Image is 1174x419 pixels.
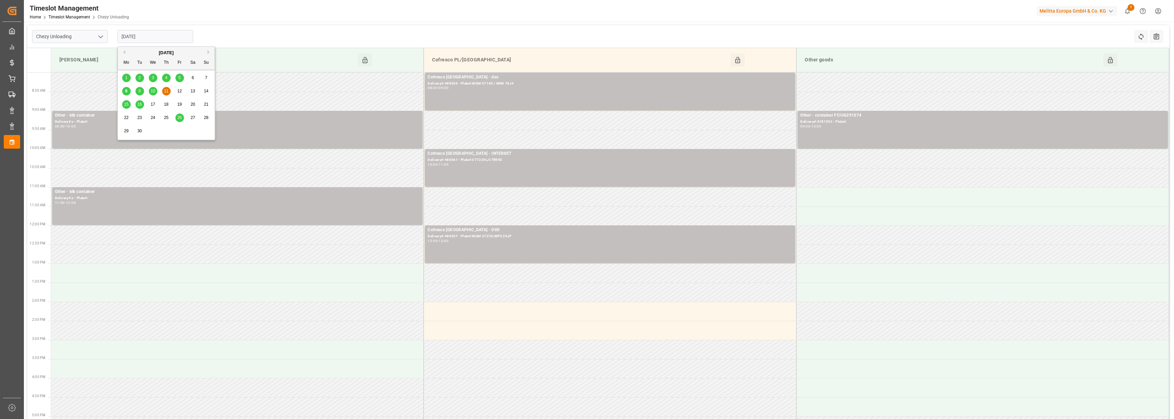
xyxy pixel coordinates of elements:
[438,163,439,166] div: -
[137,129,142,133] span: 30
[151,89,155,93] span: 10
[124,115,128,120] span: 22
[135,74,144,82] div: Choose Tuesday, September 2nd, 2025
[428,163,438,166] div: 10:00
[810,125,811,128] div: -
[32,318,45,321] span: 2:30 PM
[125,75,128,80] span: 1
[139,75,141,80] span: 2
[137,102,142,107] span: 16
[30,146,45,150] span: 10:00 AM
[429,54,730,66] div: Cofresco PL/[GEOGRAPHIC_DATA]
[204,102,208,107] span: 21
[1135,3,1150,19] button: Help Center
[55,189,420,195] div: Other - blk container
[439,86,448,89] div: 09:00
[428,239,438,242] div: 12:00
[122,114,131,122] div: Choose Monday, September 22nd, 2025
[189,59,197,67] div: Sa
[32,356,45,360] span: 3:30 PM
[55,125,65,128] div: 09:00
[135,100,144,109] div: Choose Tuesday, September 16th, 2025
[66,125,76,128] div: 10:00
[65,201,66,204] div: -
[162,100,171,109] div: Choose Thursday, September 18th, 2025
[207,50,212,54] button: Next Month
[164,89,168,93] span: 11
[178,75,181,80] span: 5
[428,86,438,89] div: 08:00
[122,127,131,135] div: Choose Monday, September 29th, 2025
[32,280,45,283] span: 1:30 PM
[55,195,420,201] div: Delivery#:x - Plate#:
[190,89,195,93] span: 13
[204,89,208,93] span: 14
[32,394,45,398] span: 4:30 PM
[1037,6,1117,16] div: Melitta Europa GmbH & Co. KG
[152,75,154,80] span: 3
[149,74,157,82] div: Choose Wednesday, September 3rd, 2025
[149,114,157,122] div: Choose Wednesday, September 24th, 2025
[1037,4,1120,17] button: Melitta Europa GmbH & Co. KG
[164,115,168,120] span: 25
[135,87,144,95] div: Choose Tuesday, September 9th, 2025
[428,74,792,81] div: Cofresco [GEOGRAPHIC_DATA] - dss
[189,74,197,82] div: Choose Saturday, September 6th, 2025
[30,184,45,188] span: 11:00 AM
[800,125,810,128] div: 09:00
[149,87,157,95] div: Choose Wednesday, September 10th, 2025
[32,30,108,43] input: Type to search/select
[202,114,211,122] div: Choose Sunday, September 28th, 2025
[151,115,155,120] span: 24
[438,86,439,89] div: -
[32,89,45,92] span: 8:30 AM
[428,227,792,234] div: Cofresco [GEOGRAPHIC_DATA] - DSS
[189,114,197,122] div: Choose Saturday, September 27th, 2025
[32,260,45,264] span: 1:00 PM
[122,74,131,82] div: Choose Monday, September 1st, 2025
[48,15,90,19] a: Timeslot Management
[428,234,792,239] div: Delivery#:489357 - Plate#:WGM 3737G/WPZ 35JP
[162,74,171,82] div: Choose Thursday, September 4th, 2025
[204,115,208,120] span: 28
[95,31,105,42] button: open menu
[120,71,213,138] div: month 2025-09
[202,74,211,82] div: Choose Sunday, September 7th, 2025
[122,87,131,95] div: Choose Monday, September 8th, 2025
[190,115,195,120] span: 27
[32,375,45,379] span: 4:00 PM
[32,299,45,302] span: 2:00 PM
[55,201,65,204] div: 11:00
[175,114,184,122] div: Choose Friday, September 26th, 2025
[202,100,211,109] div: Choose Sunday, September 21st, 2025
[189,87,197,95] div: Choose Saturday, September 13th, 2025
[802,54,1103,66] div: Other goods
[55,119,420,125] div: Delivery#:x - Plate#:
[190,102,195,107] span: 20
[149,59,157,67] div: We
[55,112,420,119] div: Other - blk container
[30,3,129,13] div: Timeslot Management
[175,59,184,67] div: Fr
[811,125,821,128] div: 10:00
[32,337,45,341] span: 3:00 PM
[177,102,182,107] span: 19
[32,413,45,417] span: 5:00 PM
[800,119,1165,125] div: Delivery#:6781292 - Plate#:
[66,201,76,204] div: 12:00
[135,59,144,67] div: Tu
[30,241,45,245] span: 12:30 PM
[202,59,211,67] div: Su
[162,87,171,95] div: Choose Thursday, September 11th, 2025
[175,100,184,109] div: Choose Friday, September 19th, 2025
[125,89,128,93] span: 8
[151,102,155,107] span: 17
[192,75,194,80] span: 6
[428,81,792,87] div: Delivery#:489366 - Plate#:WGM 9714G / WND 78J4
[124,129,128,133] span: 29
[137,115,142,120] span: 23
[175,87,184,95] div: Choose Friday, September 12th, 2025
[177,89,182,93] span: 12
[121,50,125,54] button: Previous Month
[32,108,45,111] span: 9:00 AM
